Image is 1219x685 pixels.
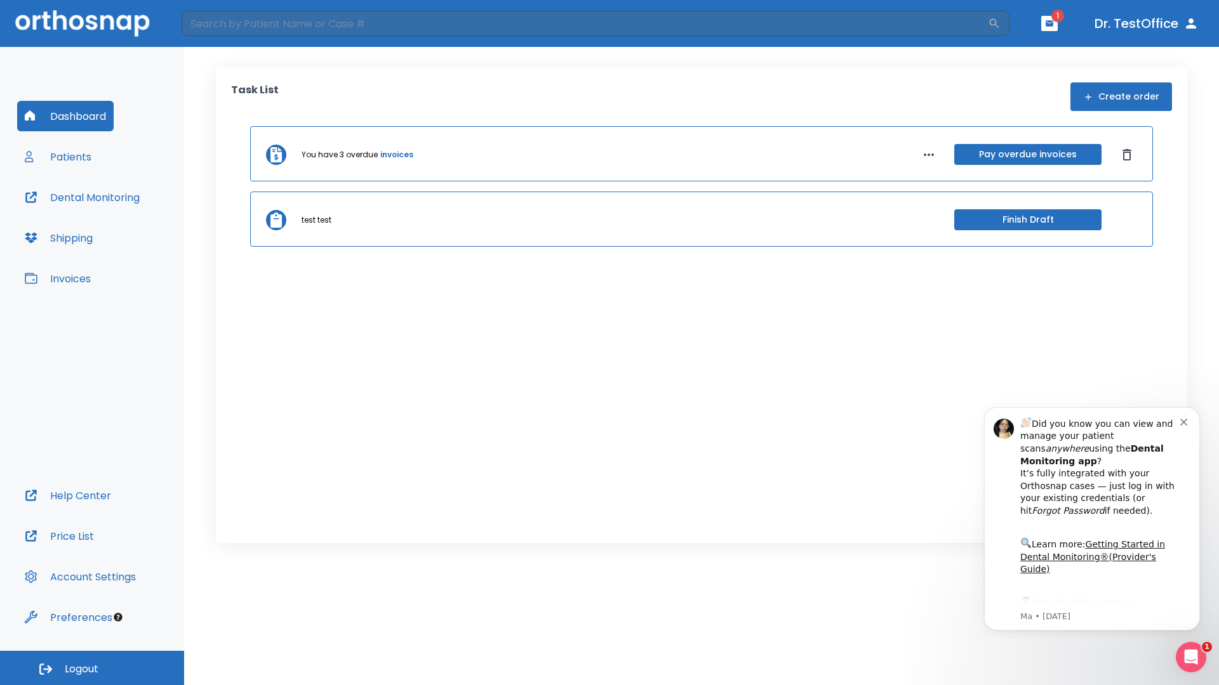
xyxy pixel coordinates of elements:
[17,521,102,551] button: Price List
[182,11,988,36] input: Search by Patient Name or Case #
[17,602,120,632] button: Preferences
[1089,12,1204,35] button: Dr. TestOffice
[17,101,114,131] button: Dashboard
[15,10,150,36] img: Orthosnap
[112,611,124,623] div: Tooltip anchor
[17,561,143,592] button: Account Settings
[65,662,98,676] span: Logout
[55,202,168,225] a: App Store
[1070,82,1172,111] button: Create order
[17,223,100,253] button: Shipping
[1202,642,1212,652] span: 1
[302,149,378,160] p: You have 3 overdue
[1051,10,1064,22] span: 1
[954,144,1102,165] button: Pay overdue invoices
[55,215,215,226] p: Message from Ma, sent 5w ago
[954,209,1102,230] button: Finish Draft
[17,182,147,212] button: Dental Monitoring
[965,396,1219,638] iframe: Intercom notifications message
[17,141,99,172] button: Patients
[1176,642,1206,672] iframe: Intercom live chat
[302,214,331,226] p: test test
[55,199,215,264] div: Download the app: | ​ Let us know if you need help getting started!
[1117,145,1137,165] button: Dismiss
[380,149,413,160] a: invoices
[17,480,119,511] button: Help Center
[231,82,279,111] p: Task List
[215,20,225,30] button: Dismiss notification
[17,263,98,294] button: Invoices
